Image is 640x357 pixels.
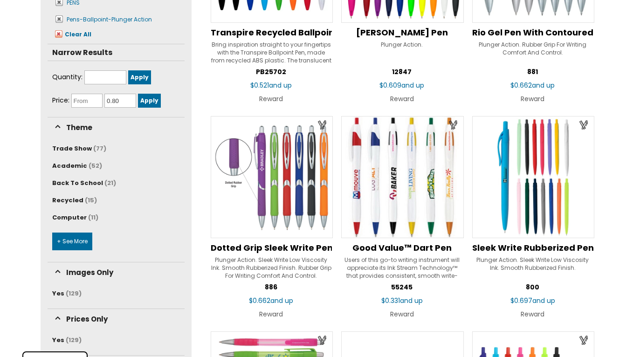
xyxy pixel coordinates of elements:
[472,116,595,239] img: Sleek Write Rubberized Pen
[392,67,412,76] span: 12847
[249,296,293,305] span: $0.662
[52,289,64,298] span: Yes
[250,81,292,90] span: $0.521
[211,308,332,321] div: Reward
[510,81,555,90] span: $0.662
[316,334,330,346] a: Create Virtual Sample
[104,178,116,187] span: (21)
[52,161,102,170] a: Academic (52)
[341,256,463,279] div: Users of this go-to writing instrument will appreciate its Ink Stream Technology™ that provides c...
[52,72,83,82] span: Quantity
[64,122,94,133] span: Theme
[510,296,555,305] span: $0.697
[211,116,333,239] img: Dotted Grip Sleek Write Pen
[577,118,591,131] a: Create Virtual Sample
[341,243,463,253] a: Good Value™ Dart Pen
[379,81,424,90] span: $0.609
[341,308,463,321] div: Reward
[52,144,106,153] a: Trade Show (77)
[270,296,293,305] span: and up
[211,27,332,38] a: Transpire Recycled Ballpoint Pen
[52,96,69,105] span: Price
[447,118,461,131] a: Create Virtual Sample
[89,161,102,170] span: (52)
[472,256,594,279] div: Plunger Action. Sleek Write Low Viscosity Ink. Smooth Rubberized Finish.
[52,178,116,187] a: Back To School (21)
[52,213,87,222] span: Computer
[71,94,103,108] input: From
[52,336,82,344] a: Yes (129)
[211,243,332,253] a: Dotted Grip Sleek Write Pen
[472,27,594,38] a: Rio Gel Pen With Contoured Rubber Grip
[211,41,332,64] div: Bring inspiration straight to your fingertips with the Transpire Ballpoint Pen, made from recycle...
[526,282,539,292] span: 800
[67,15,152,23] span: Pens-Ballpoint-Plunger Action
[52,289,82,298] a: Yes (129)
[472,92,594,105] div: Reward
[256,67,286,76] span: PB25702
[356,27,448,38] span: Parmount Dart Pen
[104,94,136,108] input: To
[352,242,452,254] span: Good Value™ Dart Pen
[52,314,110,324] a: Prices Only
[265,282,277,292] span: 886
[341,27,463,38] a: [PERSON_NAME] Pen
[527,67,538,76] span: 881
[577,334,591,346] a: Create Virtual Sample
[48,44,185,61] h5: Narrow Results
[66,289,82,298] span: (129)
[52,233,92,250] a: + See More
[341,116,464,239] img: Good Value™ Dart Pen
[52,336,64,344] span: Yes
[64,267,115,278] span: Images Only
[53,14,152,24] a: Pens-Ballpoint-Plunger Action
[65,30,91,38] span: Clear All
[472,242,594,254] span: Sleek Write Rubberized Pen
[269,81,292,90] span: and up
[52,122,94,132] a: Theme
[316,118,330,131] a: Create Virtual Sample
[52,178,103,187] span: Back To School
[401,81,424,90] span: and up
[532,81,555,90] span: and up
[472,308,594,321] div: Reward
[52,29,91,39] a: Clear All
[52,196,83,205] span: Recycled
[52,144,92,153] span: Trade Show
[211,27,357,38] span: Transpire Recycled Ballpoint Pen
[128,70,151,84] input: Apply
[532,296,555,305] span: and up
[52,161,87,170] span: Academic
[66,336,82,344] span: (129)
[472,41,594,64] div: Plunger Action. Rubber Grip For Writing Comfort And Control.
[64,313,110,325] span: Prices Only
[85,196,97,205] span: (15)
[93,144,106,153] span: (77)
[88,213,98,222] span: (11)
[391,282,413,292] span: 55245
[472,243,594,253] a: Sleek Write Rubberized Pen
[52,196,97,205] a: Recycled (15)
[341,41,463,64] div: Plunger Action.
[52,213,98,222] a: Computer (11)
[400,296,423,305] span: and up
[211,256,332,279] div: Plunger Action. Sleek Write Low Viscosity Ink. Smooth Rubberized Finish. Rubber Grip For Writing ...
[381,296,423,305] span: $0.331
[211,92,332,105] div: Reward
[138,94,161,108] input: Apply
[211,242,333,254] span: Dotted Grip Sleek Write Pen
[341,92,463,105] div: Reward
[52,267,115,277] a: Images Only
